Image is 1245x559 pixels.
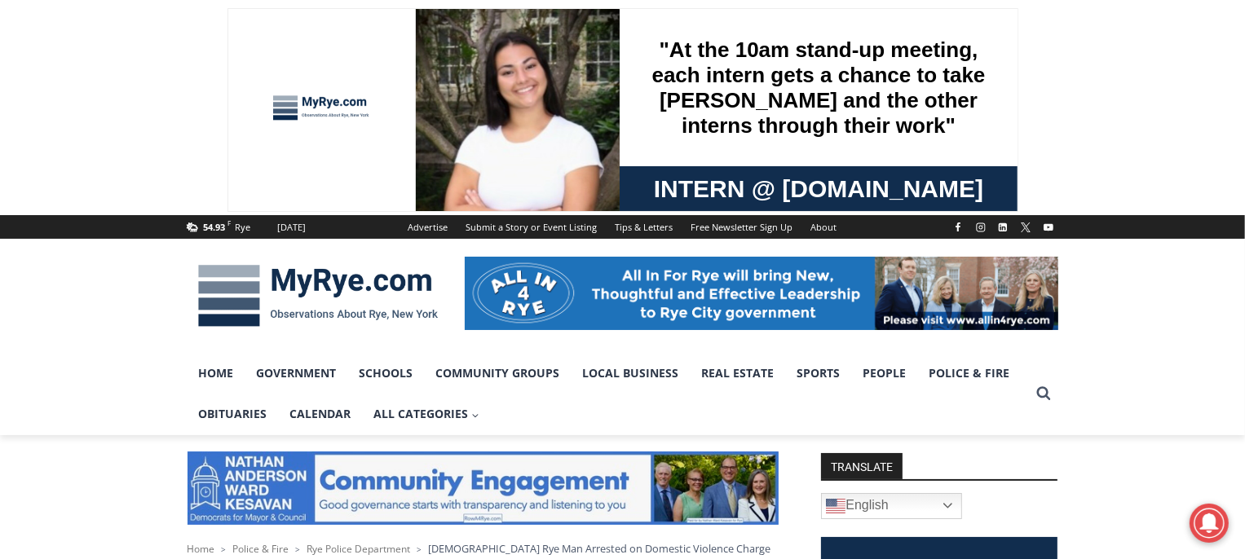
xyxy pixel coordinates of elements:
a: Sports [786,353,852,394]
a: Local Business [572,353,691,394]
a: Home [188,542,215,556]
span: Intern @ [DOMAIN_NAME] [426,162,756,199]
img: MyRye.com [188,253,448,338]
a: Rye Police Department [307,542,411,556]
a: YouTube [1039,218,1058,237]
span: [DEMOGRAPHIC_DATA] Rye Man Arrested on Domestic Violence Charge [429,541,771,556]
a: Linkedin [993,218,1013,237]
span: > [222,544,227,555]
a: Free Newsletter Sign Up [682,215,802,239]
a: Government [245,353,348,394]
div: "At the 10am stand-up meeting, each intern gets a chance to take [PERSON_NAME] and the other inte... [412,1,770,158]
a: Home [188,353,245,394]
a: Advertise [400,215,457,239]
a: English [821,493,962,519]
nav: Primary Navigation [188,353,1029,435]
a: Facebook [948,218,968,237]
a: People [852,353,918,394]
a: Submit a Story or Event Listing [457,215,607,239]
div: Rye [236,220,251,235]
a: Tips & Letters [607,215,682,239]
a: Police & Fire [233,542,289,556]
button: Child menu of All Categories [363,394,492,434]
a: Instagram [971,218,991,237]
img: All in for Rye [465,257,1058,330]
a: X [1016,218,1035,237]
a: Schools [348,353,425,394]
a: About [802,215,846,239]
a: Calendar [279,394,363,434]
a: Intern @ [DOMAIN_NAME] [392,158,790,203]
nav: Secondary Navigation [400,215,846,239]
a: Police & Fire [918,353,1022,394]
span: > [296,544,301,555]
div: [DATE] [278,220,307,235]
img: en [826,496,845,516]
button: View Search Form [1029,379,1058,408]
a: Real Estate [691,353,786,394]
span: F [227,218,231,227]
span: > [417,544,422,555]
strong: TRANSLATE [821,453,903,479]
span: 54.93 [203,221,225,233]
nav: Breadcrumbs [188,540,779,557]
a: Community Groups [425,353,572,394]
a: Obituaries [188,394,279,434]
